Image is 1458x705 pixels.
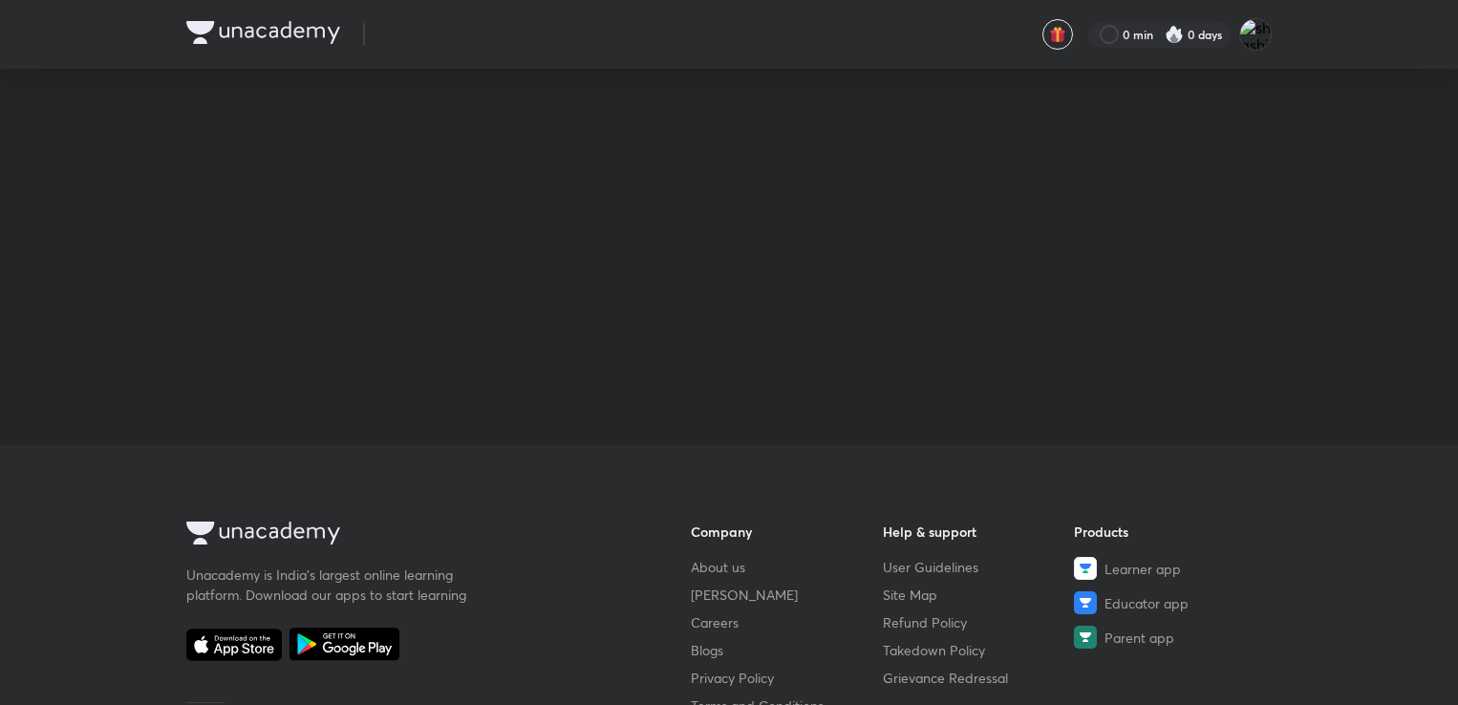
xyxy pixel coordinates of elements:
a: Company Logo [186,522,630,549]
span: Careers [691,612,739,632]
a: Careers [691,612,883,632]
a: Blogs [691,640,883,660]
img: shashi kant [1239,18,1272,51]
a: Site Map [883,585,1075,605]
img: Parent app [1074,626,1097,649]
button: avatar [1042,19,1073,50]
a: Privacy Policy [691,668,883,688]
a: Learner app [1074,557,1266,580]
a: Parent app [1074,626,1266,649]
a: [PERSON_NAME] [691,585,883,605]
a: Company Logo [186,21,340,49]
a: Takedown Policy [883,640,1075,660]
a: User Guidelines [883,557,1075,577]
span: Learner app [1104,559,1181,579]
a: About us [691,557,883,577]
a: Educator app [1074,591,1266,614]
img: Company Logo [186,21,340,44]
span: Educator app [1104,593,1189,613]
h6: Help & support [883,522,1075,542]
img: avatar [1049,26,1066,43]
img: Company Logo [186,522,340,545]
a: Refund Policy [883,612,1075,632]
img: Learner app [1074,557,1097,580]
img: streak [1165,25,1184,44]
span: Parent app [1104,628,1174,648]
p: Unacademy is India’s largest online learning platform. Download our apps to start learning [186,565,473,605]
h6: Company [691,522,883,542]
img: Educator app [1074,591,1097,614]
a: Grievance Redressal [883,668,1075,688]
h6: Products [1074,522,1266,542]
